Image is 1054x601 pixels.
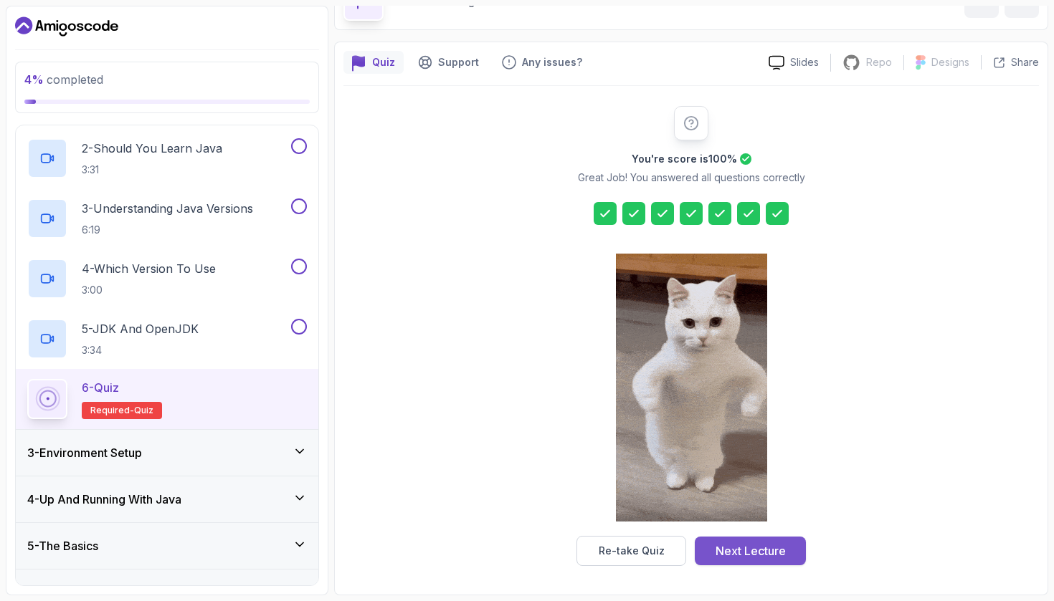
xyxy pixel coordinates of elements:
button: Re-take Quiz [576,536,686,566]
span: 4 % [24,72,44,87]
p: Designs [931,55,969,69]
p: 4 - Which Version To Use [82,260,216,277]
h3: 5 - The Basics [27,537,98,554]
h2: You're score is 100 % [632,152,737,166]
p: Any issues? [522,55,582,69]
a: Slides [757,55,830,70]
p: 3:34 [82,343,199,357]
button: quiz button [343,51,404,74]
button: Next Lecture [695,537,806,565]
p: 2 - Should You Learn Java [82,140,222,157]
a: Dashboard [15,15,118,38]
button: Share [981,55,1039,69]
p: Support [438,55,479,69]
button: 2-Should You Learn Java3:31 [27,138,307,178]
p: Repo [866,55,892,69]
button: 3-Understanding Java Versions6:19 [27,198,307,239]
button: 3-Environment Setup [16,430,318,476]
img: cool-cat [616,254,767,521]
p: Slides [790,55,819,69]
button: Support button [409,51,488,74]
div: Next Lecture [716,542,786,559]
p: 6:19 [82,223,253,237]
p: 3:31 [82,163,222,177]
p: 5 - JDK And OpenJDK [82,320,199,337]
p: 3:00 [82,283,216,297]
button: 6-QuizRequired-quiz [27,379,307,419]
span: completed [24,72,103,87]
p: Share [1011,55,1039,69]
p: 6 - Quiz [82,379,119,396]
h3: 4 - Up And Running With Java [27,491,181,508]
p: 3 - Understanding Java Versions [82,200,253,217]
button: 5-JDK And OpenJDK3:34 [27,319,307,359]
button: 5-The Basics [16,523,318,569]
button: 4-Up And Running With Java [16,476,318,522]
span: Required- [90,405,134,416]
button: Feedback button [493,51,591,74]
div: Re-take Quiz [599,544,665,558]
p: Quiz [372,55,395,69]
button: 4-Which Version To Use3:00 [27,259,307,299]
h3: 3 - Environment Setup [27,444,142,461]
h3: 6 - Exercises [27,584,92,601]
p: Great Job! You answered all questions correctly [578,170,805,185]
span: quiz [134,405,153,416]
